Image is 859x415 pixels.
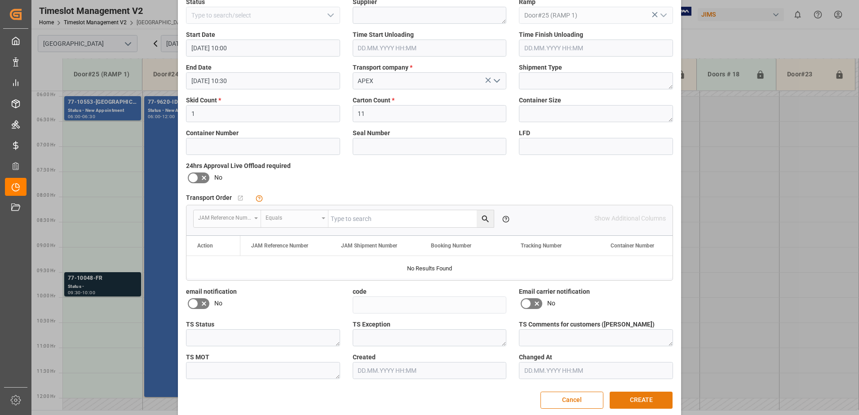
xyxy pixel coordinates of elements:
span: Time Finish Unloading [519,30,583,40]
span: 24hrs Approval Live Offload required [186,161,291,171]
button: open menu [323,9,337,22]
span: No [214,299,222,308]
button: open menu [656,9,669,22]
div: Action [197,243,213,249]
span: Seal Number [353,128,390,138]
span: Container Number [186,128,239,138]
input: DD.MM.YYYY HH:MM [519,362,673,379]
input: DD.MM.YYYY HH:MM [186,72,340,89]
span: End Date [186,63,212,72]
div: Equals [266,212,319,222]
span: No [214,173,222,182]
input: Type to search [328,210,494,227]
button: open menu [261,210,328,227]
span: Container Number [611,243,654,249]
span: LFD [519,128,530,138]
span: Carton Count [353,96,394,105]
button: Cancel [540,392,603,409]
input: Type to search/select [186,7,340,24]
span: TS Exception [353,320,390,329]
span: Start Date [186,30,215,40]
span: Created [353,353,376,362]
input: DD.MM.YYYY HH:MM [519,40,673,57]
span: Transport company [353,63,412,72]
span: code [353,287,367,296]
input: DD.MM.YYYY HH:MM [353,40,507,57]
span: JAM Shipment Number [341,243,397,249]
span: No [547,299,555,308]
span: Booking Number [431,243,471,249]
span: Email carrier notification [519,287,590,296]
span: Tracking Number [521,243,562,249]
input: DD.MM.YYYY HH:MM [353,362,507,379]
input: DD.MM.YYYY HH:MM [186,40,340,57]
div: JAM Reference Number [198,212,251,222]
span: email notification [186,287,237,296]
span: TS Comments for customers ([PERSON_NAME]) [519,320,655,329]
button: open menu [490,74,503,88]
button: open menu [194,210,261,227]
span: Time Start Unloading [353,30,414,40]
span: JAM Reference Number [251,243,308,249]
button: search button [477,210,494,227]
span: Transport Order [186,193,232,203]
span: Shipment Type [519,63,562,72]
span: Changed At [519,353,552,362]
span: TS MOT [186,353,209,362]
span: TS Status [186,320,214,329]
input: Type to search/select [519,7,673,24]
span: Skid Count [186,96,221,105]
span: Container Size [519,96,561,105]
button: CREATE [610,392,673,409]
